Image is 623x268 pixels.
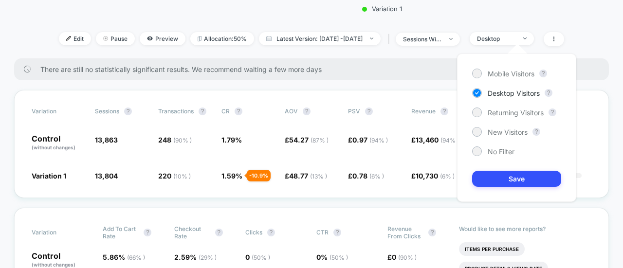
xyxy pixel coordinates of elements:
[285,136,329,144] span: £
[158,172,191,180] span: 220
[416,172,455,180] span: 10,730
[449,38,453,40] img: end
[259,32,381,45] span: Latest Version: [DATE] - [DATE]
[40,65,589,73] span: There are still no statistically significant results. We recommend waiting a few more days
[173,173,191,180] span: ( 10 % )
[267,229,275,236] button: ?
[247,170,271,181] div: - 10.9 %
[370,37,373,39] img: end
[311,137,329,144] span: ( 87 % )
[252,254,270,261] span: ( 50 % )
[352,136,388,144] span: 0.97
[488,147,514,156] span: No Filter
[352,172,384,180] span: 0.78
[369,137,388,144] span: ( 94 % )
[310,173,327,180] span: ( 13 % )
[330,254,348,261] span: ( 50 % )
[385,32,396,46] span: |
[96,32,135,45] span: Pause
[440,137,459,144] span: ( 94 % )
[95,107,119,115] span: Sessions
[103,36,108,41] img: end
[32,107,85,115] span: Variation
[66,36,71,41] img: edit
[144,229,151,236] button: ?
[387,225,423,240] span: Revenue From Clicks
[173,137,192,144] span: ( 90 % )
[477,35,516,42] div: Desktop
[32,262,75,268] span: (without changes)
[488,70,534,78] span: Mobile Visitors
[32,225,85,240] span: Variation
[459,225,592,232] p: Would like to see more reports?
[333,229,341,236] button: ?
[174,225,210,240] span: Checkout Rate
[190,32,254,45] span: Allocation: 50%
[289,136,329,144] span: 54.27
[459,242,525,256] li: Items Per Purchase
[545,89,552,97] button: ?
[174,253,217,261] span: 2.59 %
[411,172,455,180] span: £
[198,36,202,41] img: rebalance
[539,70,547,77] button: ?
[297,5,467,13] p: Variation 1
[199,254,217,261] span: ( 29 % )
[221,107,230,115] span: CR
[523,37,527,39] img: end
[158,107,194,115] span: Transactions
[59,32,91,45] span: Edit
[221,172,242,180] span: 1.59 %
[303,107,311,115] button: ?
[411,136,459,144] span: £
[32,135,85,151] p: Control
[127,254,145,261] span: ( 66 % )
[428,229,436,236] button: ?
[103,253,145,261] span: 5.86 %
[124,107,132,115] button: ?
[235,107,242,115] button: ?
[32,172,66,180] span: Variation 1
[488,108,544,117] span: Returning Visitors
[403,36,442,43] div: sessions with impression
[245,253,270,261] span: 0
[348,136,388,144] span: £
[103,225,139,240] span: Add To Cart Rate
[140,32,185,45] span: Preview
[416,136,459,144] span: 13,460
[215,229,223,236] button: ?
[221,136,242,144] span: 1.79 %
[245,229,262,236] span: Clicks
[398,254,417,261] span: ( 90 % )
[369,173,384,180] span: ( 6 % )
[32,144,75,150] span: (without changes)
[285,172,327,180] span: £
[95,136,118,144] span: 13,863
[440,107,448,115] button: ?
[365,107,373,115] button: ?
[488,89,540,97] span: Desktop Visitors
[392,253,417,261] span: 0
[411,107,436,115] span: Revenue
[348,107,360,115] span: PSV
[285,107,298,115] span: AOV
[549,108,556,116] button: ?
[199,107,206,115] button: ?
[348,172,384,180] span: £
[472,171,561,187] button: Save
[440,173,455,180] span: ( 6 % )
[488,128,528,136] span: New Visitors
[316,253,348,261] span: 0 %
[289,172,327,180] span: 48.77
[266,36,272,41] img: calendar
[532,128,540,136] button: ?
[95,172,118,180] span: 13,804
[158,136,192,144] span: 248
[316,229,329,236] span: CTR
[387,253,417,261] span: £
